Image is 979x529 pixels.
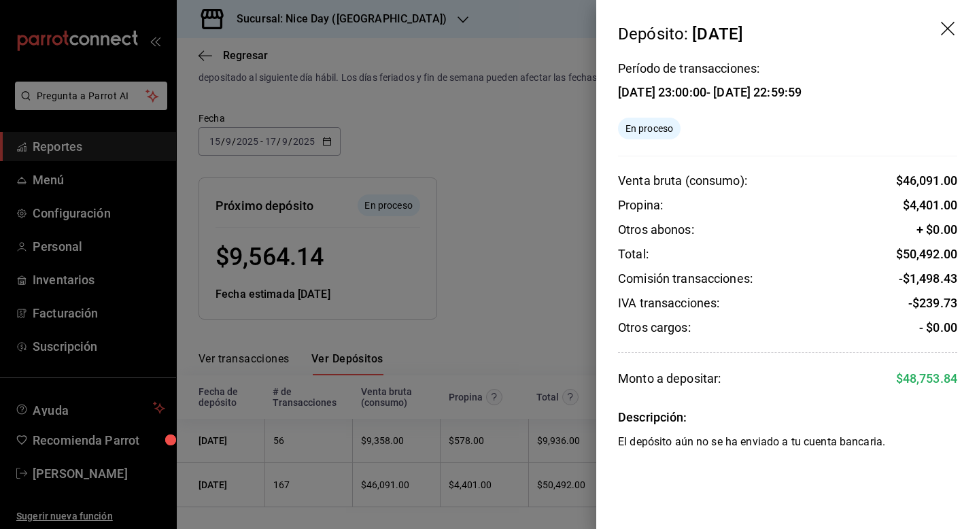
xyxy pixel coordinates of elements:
[618,63,802,75] div: Período de transacciones:
[618,118,681,139] div: El depósito aún no se ha enviado a tu cuenta bancaria.
[618,434,957,450] div: El depósito aún no se ha enviado a tu cuenta bancaria.
[899,271,957,286] span: - $ 1,498.43
[618,409,957,426] div: Descripción:
[692,24,743,44] div: [DATE]
[919,320,957,336] div: - $0.00
[618,85,802,99] div: [DATE] 23:00:00 - [DATE] 22:59:59
[618,22,743,46] div: Depósito:
[916,222,957,238] div: + $0.00
[903,198,957,212] span: $ 4,401.00
[618,197,663,214] div: Propina:
[618,369,721,388] div: Monto a depositar:
[618,320,691,336] div: Otros cargos:
[908,296,957,310] span: - $ 239.73
[618,295,719,311] div: IVA transacciones:
[896,173,957,188] span: $ 46,091.00
[618,222,694,238] div: Otros abonos:
[620,122,679,136] span: En proceso
[618,246,649,262] div: Total:
[896,247,957,261] span: $ 50,492.00
[618,173,747,189] div: Venta bruta (consumo):
[941,22,957,38] button: drag
[896,371,957,386] span: $ 48,753.84
[618,271,753,287] div: Comisión transacciones:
